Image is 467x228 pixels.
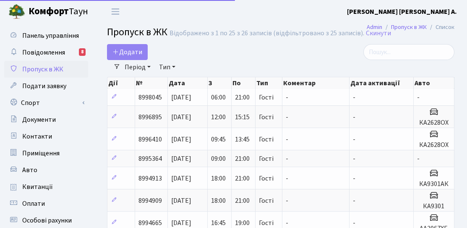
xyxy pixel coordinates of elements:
span: [DATE] [171,113,191,122]
a: Пропуск в ЖК [391,23,427,31]
a: Квитанції [4,178,88,195]
span: - [353,135,355,144]
span: 8998045 [138,93,162,102]
span: - [286,113,288,122]
a: Оплати [4,195,88,212]
span: 21:00 [235,174,250,183]
span: 21:00 [235,154,250,163]
span: - [353,113,355,122]
div: Відображено з 1 по 25 з 26 записів (відфільтровано з 25 записів). [170,29,364,37]
h5: КА9301АК [417,180,451,188]
a: Контакти [4,128,88,145]
span: Гості [259,197,274,204]
span: Додати [112,47,142,57]
a: Документи [4,111,88,128]
span: Таун [29,5,88,19]
a: Період [121,60,154,74]
a: Спорт [4,94,88,111]
span: 15:15 [235,113,250,122]
a: Панель управління [4,27,88,44]
span: - [353,154,355,163]
span: [DATE] [171,218,191,228]
th: Тип [256,77,282,89]
span: Приміщення [22,149,60,158]
a: [PERSON_NAME] [PERSON_NAME] А. [347,7,457,17]
span: - [286,135,288,144]
span: - [286,218,288,228]
b: Комфорт [29,5,69,18]
span: [DATE] [171,154,191,163]
th: Дії [107,77,135,89]
span: 8994909 [138,196,162,205]
h5: КА2628ОХ [417,119,451,127]
span: Гості [259,175,274,182]
a: Додати [107,44,148,60]
span: 21:00 [235,93,250,102]
th: Авто [414,77,454,89]
span: Гості [259,94,274,101]
span: - [417,154,420,163]
span: [DATE] [171,93,191,102]
span: - [286,93,288,102]
span: [DATE] [171,196,191,205]
a: Приміщення [4,145,88,162]
span: 18:00 [211,196,226,205]
span: - [417,93,420,102]
span: 19:00 [235,218,250,228]
a: Скинути [366,29,391,37]
a: Повідомлення8 [4,44,88,61]
span: - [286,196,288,205]
span: [DATE] [171,135,191,144]
th: Дата [168,77,208,89]
span: 8995364 [138,154,162,163]
th: № [135,77,168,89]
th: З [208,77,232,89]
span: Оплати [22,199,45,208]
th: Коментар [282,77,350,89]
nav: breadcrumb [354,18,467,36]
b: [PERSON_NAME] [PERSON_NAME] А. [347,7,457,16]
span: 06:00 [211,93,226,102]
span: Повідомлення [22,48,65,57]
span: 21:00 [235,196,250,205]
span: 12:00 [211,113,226,122]
span: - [353,93,355,102]
span: Гості [259,220,274,226]
span: [DATE] [171,174,191,183]
span: - [353,174,355,183]
input: Пошук... [363,44,454,60]
span: 18:00 [211,174,226,183]
span: - [286,174,288,183]
span: Пропуск в ЖК [107,25,167,39]
span: Подати заявку [22,81,66,91]
span: 8994665 [138,218,162,228]
span: 8994913 [138,174,162,183]
a: Пропуск в ЖК [4,61,88,78]
img: logo.png [8,3,25,20]
button: Переключити навігацію [105,5,126,18]
span: - [353,218,355,228]
span: 8996410 [138,135,162,144]
span: Квитанції [22,182,53,191]
th: Дата активації [350,77,414,89]
a: Авто [4,162,88,178]
span: Гості [259,114,274,121]
span: 09:00 [211,154,226,163]
span: Авто [22,165,37,175]
th: По [232,77,256,89]
li: Список [427,23,454,32]
span: Документи [22,115,56,124]
span: Особові рахунки [22,216,72,225]
h5: КА9301 [417,202,451,210]
span: Пропуск в ЖК [22,65,63,74]
span: 8996895 [138,113,162,122]
span: 16:45 [211,218,226,228]
span: Панель управління [22,31,79,40]
a: Тип [156,60,179,74]
span: Контакти [22,132,52,141]
span: 09:45 [211,135,226,144]
span: Гості [259,136,274,143]
span: Гості [259,155,274,162]
a: Admin [367,23,382,31]
div: 8 [79,48,86,56]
